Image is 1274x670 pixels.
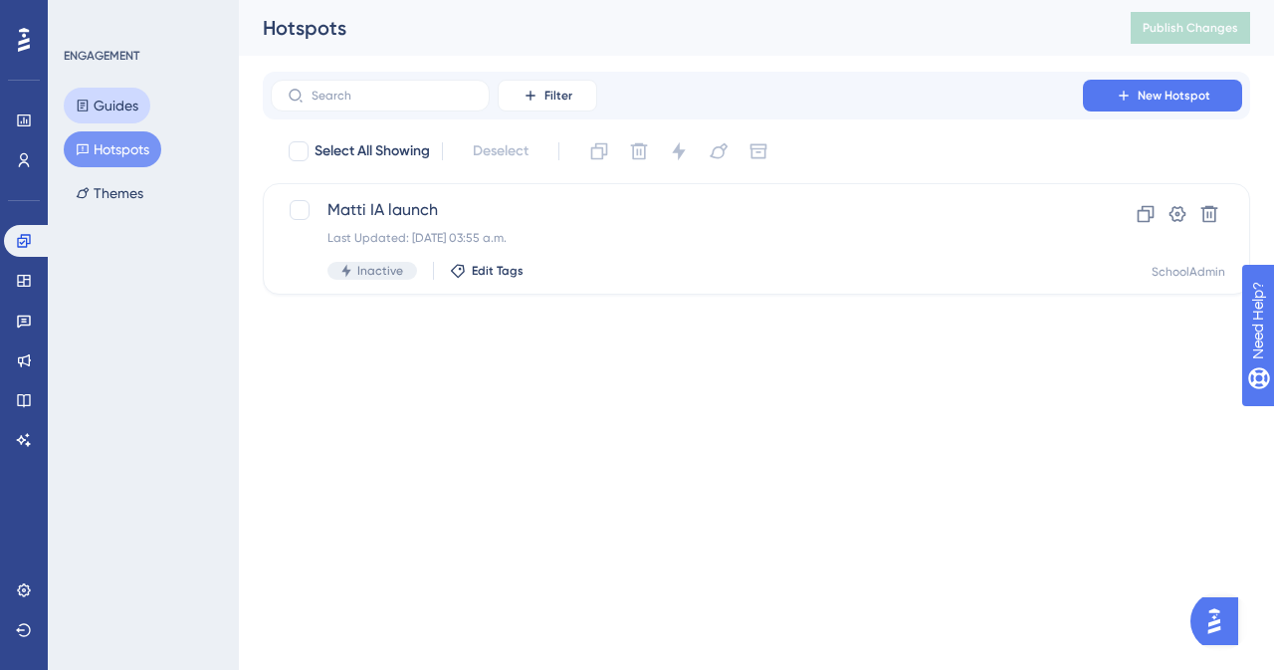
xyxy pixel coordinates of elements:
[64,131,161,167] button: Hotspots
[64,88,150,123] button: Guides
[327,198,1026,222] span: Matti IA launch
[450,263,524,279] button: Edit Tags
[1152,264,1225,280] div: SchoolAdmin
[472,263,524,279] span: Edit Tags
[473,139,529,163] span: Deselect
[315,139,430,163] span: Select All Showing
[1138,88,1210,104] span: New Hotspot
[544,88,572,104] span: Filter
[64,48,139,64] div: ENGAGEMENT
[357,263,403,279] span: Inactive
[1131,12,1250,44] button: Publish Changes
[498,80,597,112] button: Filter
[455,133,546,169] button: Deselect
[1190,591,1250,651] iframe: UserGuiding AI Assistant Launcher
[1143,20,1238,36] span: Publish Changes
[47,5,124,29] span: Need Help?
[64,175,155,211] button: Themes
[1083,80,1242,112] button: New Hotspot
[263,14,1081,42] div: Hotspots
[327,230,1026,246] div: Last Updated: [DATE] 03:55 a.m.
[312,89,473,103] input: Search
